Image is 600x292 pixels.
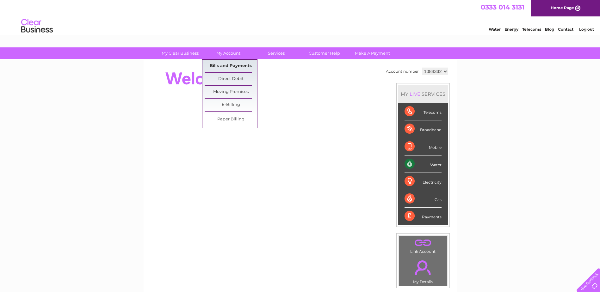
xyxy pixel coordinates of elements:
[21,16,53,36] img: logo.png
[558,27,573,32] a: Contact
[398,85,448,103] div: MY SERVICES
[298,47,350,59] a: Customer Help
[405,208,442,225] div: Payments
[399,235,448,255] td: Link Account
[405,138,442,155] div: Mobile
[205,60,257,72] a: Bills and Payments
[545,27,554,32] a: Blog
[202,47,254,59] a: My Account
[346,47,399,59] a: Make A Payment
[400,237,446,248] a: .
[205,99,257,111] a: E-Billing
[522,27,541,32] a: Telecoms
[405,155,442,173] div: Water
[250,47,302,59] a: Services
[405,173,442,190] div: Electricity
[489,27,501,32] a: Water
[151,3,450,31] div: Clear Business is a trading name of Verastar Limited (registered in [GEOGRAPHIC_DATA] No. 3667643...
[405,103,442,120] div: Telecoms
[579,27,594,32] a: Log out
[504,27,518,32] a: Energy
[408,91,422,97] div: LIVE
[205,86,257,98] a: Moving Premises
[405,120,442,138] div: Broadband
[400,257,446,279] a: .
[154,47,206,59] a: My Clear Business
[205,113,257,126] a: Paper Billing
[399,255,448,286] td: My Details
[481,3,524,11] a: 0333 014 3131
[205,73,257,85] a: Direct Debit
[405,190,442,208] div: Gas
[384,66,420,77] td: Account number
